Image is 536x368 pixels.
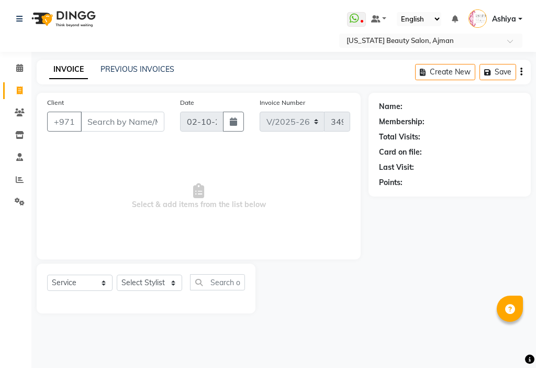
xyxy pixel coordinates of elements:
[379,116,425,127] div: Membership:
[379,147,422,158] div: Card on file:
[47,98,64,107] label: Client
[260,98,305,107] label: Invoice Number
[27,4,98,34] img: logo
[492,14,516,25] span: Ashiya
[379,162,414,173] div: Last Visit:
[47,112,82,132] button: +971
[190,274,245,290] input: Search or Scan
[492,326,526,358] iframe: chat widget
[180,98,194,107] label: Date
[415,64,475,80] button: Create New
[379,132,420,143] div: Total Visits:
[49,60,88,79] a: INVOICE
[379,101,403,112] div: Name:
[81,112,164,132] input: Search by Name/Mobile/Email/Code
[479,64,516,80] button: Save
[468,9,487,28] img: Ashiya
[100,64,174,74] a: PREVIOUS INVOICES
[379,177,403,188] div: Points:
[47,144,350,249] span: Select & add items from the list below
